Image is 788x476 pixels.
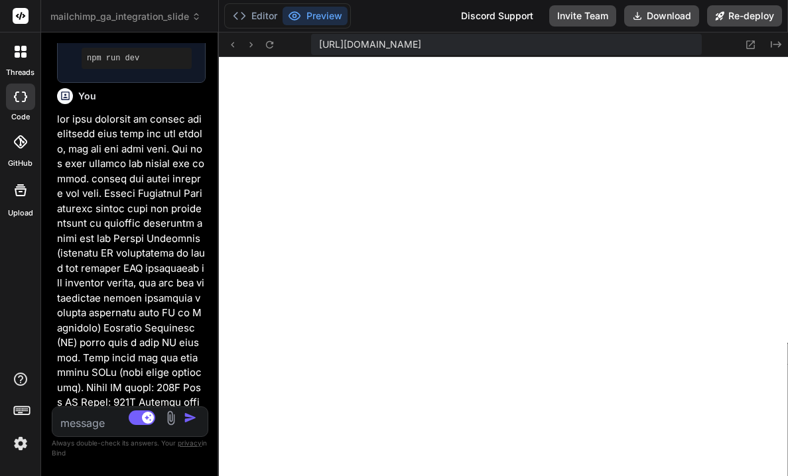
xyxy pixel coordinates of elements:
[624,5,699,27] button: Download
[8,208,33,219] label: Upload
[219,57,788,476] iframe: Preview
[319,38,421,51] span: [URL][DOMAIN_NAME]
[184,411,197,424] img: icon
[11,111,30,123] label: code
[8,158,33,169] label: GitHub
[707,5,782,27] button: Re-deploy
[50,10,201,23] span: mailchimp_ga_integration_slide
[549,5,616,27] button: Invite Team
[453,5,541,27] div: Discord Support
[178,439,202,447] span: privacy
[163,410,178,426] img: attachment
[228,7,283,25] button: Editor
[283,7,348,25] button: Preview
[9,432,32,455] img: settings
[87,53,186,64] pre: npm run dev
[78,89,96,103] h6: You
[6,67,34,78] label: threads
[52,437,208,459] p: Always double-check its answers. Your in Bind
